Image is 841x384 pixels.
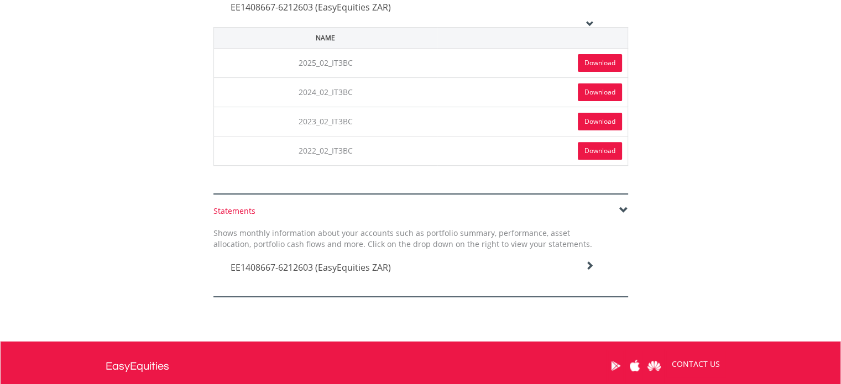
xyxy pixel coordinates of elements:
a: Download [578,113,622,130]
a: Download [578,142,622,160]
a: Apple [625,349,645,383]
td: 2024_02_IT3BC [213,77,437,107]
a: Download [578,83,622,101]
div: Statements [213,206,628,217]
span: EE1408667-6212603 (EasyEquities ZAR) [231,261,391,273]
div: Shows monthly information about your accounts such as portfolio summary, performance, asset alloc... [205,228,600,250]
a: Download [578,54,622,72]
th: Name [213,27,437,48]
td: 2023_02_IT3BC [213,107,437,136]
a: Huawei [645,349,664,383]
span: EE1408667-6212603 (EasyEquities ZAR) [231,1,391,13]
a: Google Play [606,349,625,383]
td: 2022_02_IT3BC [213,136,437,165]
a: CONTACT US [664,349,728,380]
td: 2025_02_IT3BC [213,48,437,77]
